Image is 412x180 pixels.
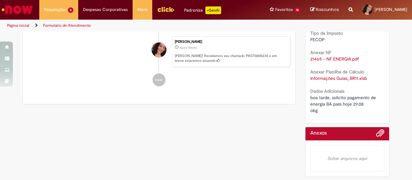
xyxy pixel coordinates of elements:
span: Rascunhos [316,6,339,13]
img: ServiceNow [1,3,34,16]
a: Download de Informações Guias_BR11.xlsb [310,75,367,81]
div: Mirella Quirino da Silva [152,43,166,57]
h2: Anexos [310,130,327,136]
b: Dados Adicionais [310,88,344,94]
p: +GenAi [205,6,221,14]
span: [PERSON_NAME] [375,7,407,12]
a: Download de 21465 - NF ENERGIA.pdf [310,56,359,62]
span: FECOP [310,37,325,43]
span: 16 [294,7,301,13]
a: Página inicial [7,23,29,28]
span: Requisições [44,6,67,13]
button: Adicionar anexos [376,129,384,140]
em: Soltar arquivos aqui [310,145,385,172]
span: More [137,6,147,13]
div: Padroniza [184,6,221,14]
a: Rascunhos [310,7,339,13]
b: Tipo de Imposto [310,30,343,36]
img: click_logo_yellow_360x200.png [157,5,174,14]
b: Anexar Planilha de Cálculo [310,69,364,75]
b: Anexar NF [310,50,331,55]
ul: Trilhas de página [5,20,270,32]
div: [PERSON_NAME] [175,40,287,44]
li: Mirella Quirino da Silva [28,36,290,67]
time: 29/08/2025 13:23:38 [180,46,197,50]
p: [PERSON_NAME]! Recebemos seu chamado PAGT0005230 e em breve estaremos atuando. [175,53,287,63]
span: boa tarde, solicito pagamento de energia BA para hoje 29.08 obg [310,95,377,113]
span: Despesas Corporativas [83,6,128,13]
span: Favoritos [275,6,293,13]
span: Agora mesmo [180,46,197,50]
span: 6 [68,7,73,13]
a: Formulário de Atendimento [43,23,91,28]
